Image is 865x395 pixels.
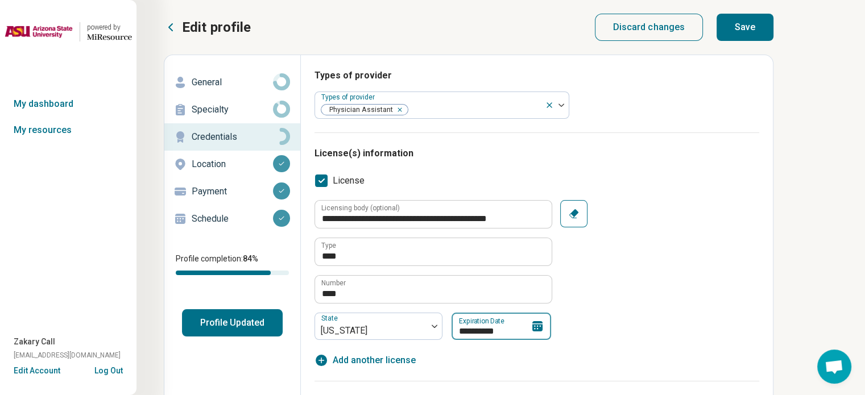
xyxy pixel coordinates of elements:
[14,350,121,360] span: [EMAIL_ADDRESS][DOMAIN_NAME]
[321,314,340,322] label: State
[192,185,273,198] p: Payment
[192,103,273,117] p: Specialty
[314,147,759,160] h3: License(s) information
[14,336,55,348] span: Zakary Call
[94,365,123,374] button: Log Out
[164,205,300,232] a: Schedule
[333,354,416,367] span: Add another license
[164,69,300,96] a: General
[321,280,346,286] label: Number
[192,130,273,144] p: Credentials
[595,14,703,41] button: Discard changes
[164,18,251,36] button: Edit profile
[87,22,132,32] div: powered by
[333,174,365,188] span: License
[164,246,300,282] div: Profile completion:
[717,14,773,41] button: Save
[5,18,73,45] img: Arizona State University
[817,350,851,384] div: Open chat
[192,212,273,226] p: Schedule
[164,151,300,178] a: Location
[321,93,377,101] label: Types of provider
[176,271,289,275] div: Profile completion
[182,18,251,36] p: Edit profile
[5,18,132,45] a: Arizona State Universitypowered by
[314,354,416,367] button: Add another license
[192,76,273,89] p: General
[164,123,300,151] a: Credentials
[321,205,400,211] label: Licensing body (optional)
[182,309,283,336] button: Profile Updated
[315,238,552,265] input: credential.licenses.0.name
[14,365,60,377] button: Edit Account
[321,105,396,115] span: Physician Assistant
[164,178,300,205] a: Payment
[192,157,273,171] p: Location
[243,254,258,263] span: 84 %
[164,96,300,123] a: Specialty
[314,69,759,82] h3: Types of provider
[321,242,336,249] label: Type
